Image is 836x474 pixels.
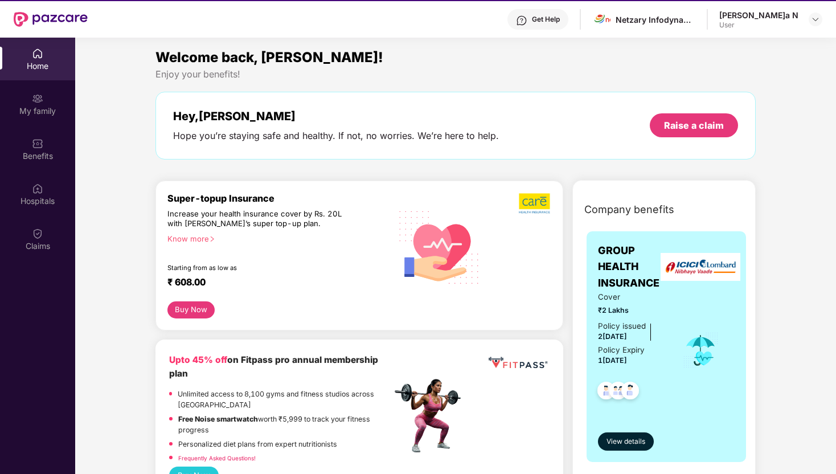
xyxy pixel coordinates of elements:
[598,432,654,451] button: View details
[178,415,258,423] strong: Free Noise smartwatch
[32,183,43,194] img: svg+xml;base64,PHN2ZyBpZD0iSG9zcGl0YWxzIiB4bWxucz0iaHR0cDovL3d3dy53My5vcmcvMjAwMC9zdmciIHdpZHRoPS...
[14,12,88,27] img: New Pazcare Logo
[598,356,627,365] span: 1[DATE]
[598,344,645,356] div: Policy Expiry
[486,353,550,373] img: fppp.png
[604,378,632,406] img: svg+xml;base64,PHN2ZyB4bWxucz0iaHR0cDovL3d3dy53My5vcmcvMjAwMC9zdmciIHdpZHRoPSI0OC45MTUiIGhlaWdodD...
[167,301,215,318] button: Buy Now
[178,455,256,461] a: Frequently Asked Questions!
[719,10,798,21] div: [PERSON_NAME]a N
[32,228,43,239] img: svg+xml;base64,PHN2ZyBpZD0iQ2xhaW0iIHhtbG5zPSJodHRwOi8vd3d3LnczLm9yZy8yMDAwL3N2ZyIgd2lkdGg9IjIwIi...
[598,332,627,341] span: 2[DATE]
[167,234,384,242] div: Know more
[598,291,666,303] span: Cover
[32,48,43,59] img: svg+xml;base64,PHN2ZyBpZD0iSG9tZSIgeG1sbnM9Imh0dHA6Ly93d3cudzMub3JnLzIwMDAvc3ZnIiB3aWR0aD0iMjAiIG...
[598,243,666,291] span: GROUP HEALTH INSURANCE
[584,202,674,218] span: Company benefits
[167,264,343,272] div: Starting from as low as
[173,109,499,123] div: Hey, [PERSON_NAME]
[209,236,215,242] span: right
[32,138,43,149] img: svg+xml;base64,PHN2ZyBpZD0iQmVuZWZpdHMiIHhtbG5zPSJodHRwOi8vd3d3LnczLm9yZy8yMDAwL3N2ZyIgd2lkdGg9Ij...
[169,354,378,379] b: on Fitpass pro annual membership plan
[532,15,560,24] div: Get Help
[592,378,620,406] img: svg+xml;base64,PHN2ZyB4bWxucz0iaHR0cDovL3d3dy53My5vcmcvMjAwMC9zdmciIHdpZHRoPSI0OC45NDMiIGhlaWdodD...
[682,332,719,369] img: icon
[173,130,499,142] div: Hope you’re staying safe and healthy. If not, no worries. We’re here to help.
[516,15,527,26] img: svg+xml;base64,PHN2ZyBpZD0iSGVscC0zMngzMiIgeG1sbnM9Imh0dHA6Ly93d3cudzMub3JnLzIwMDAvc3ZnIiB3aWR0aD...
[167,209,342,229] div: Increase your health insurance cover by Rs. 20L with [PERSON_NAME]’s super top-up plan.
[616,378,644,406] img: svg+xml;base64,PHN2ZyB4bWxucz0iaHR0cDovL3d3dy53My5vcmcvMjAwMC9zdmciIHdpZHRoPSI0OC45NDMiIGhlaWdodD...
[664,119,724,132] div: Raise a claim
[594,11,610,28] img: images.png
[169,354,227,365] b: Upto 45% off
[661,253,740,281] img: insurerLogo
[719,21,798,30] div: User
[32,93,43,104] img: svg+xml;base64,PHN2ZyB3aWR0aD0iMjAiIGhlaWdodD0iMjAiIHZpZXdCb3g9IjAgMCAyMCAyMCIgZmlsbD0ibm9uZSIgeG...
[391,198,487,295] img: svg+xml;base64,PHN2ZyB4bWxucz0iaHR0cDovL3d3dy53My5vcmcvMjAwMC9zdmciIHhtbG5zOnhsaW5rPSJodHRwOi8vd3...
[606,436,645,447] span: View details
[391,376,471,456] img: fpp.png
[155,68,756,80] div: Enjoy your benefits!
[178,389,391,411] p: Unlimited access to 8,100 gyms and fitness studios across [GEOGRAPHIC_DATA]
[811,15,820,24] img: svg+xml;base64,PHN2ZyBpZD0iRHJvcGRvd24tMzJ4MzIiIHhtbG5zPSJodHRwOi8vd3d3LnczLm9yZy8yMDAwL3N2ZyIgd2...
[178,414,391,436] p: worth ₹5,999 to track your fitness progress
[616,14,695,25] div: Netzary Infodynamics
[167,193,391,204] div: Super-topup Insurance
[519,193,551,214] img: b5dec4f62d2307b9de63beb79f102df3.png
[598,320,646,332] div: Policy issued
[178,439,337,450] p: Personalized diet plans from expert nutritionists
[598,305,666,316] span: ₹2 Lakhs
[167,276,380,290] div: ₹ 608.00
[155,49,383,66] span: Welcome back, [PERSON_NAME]!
